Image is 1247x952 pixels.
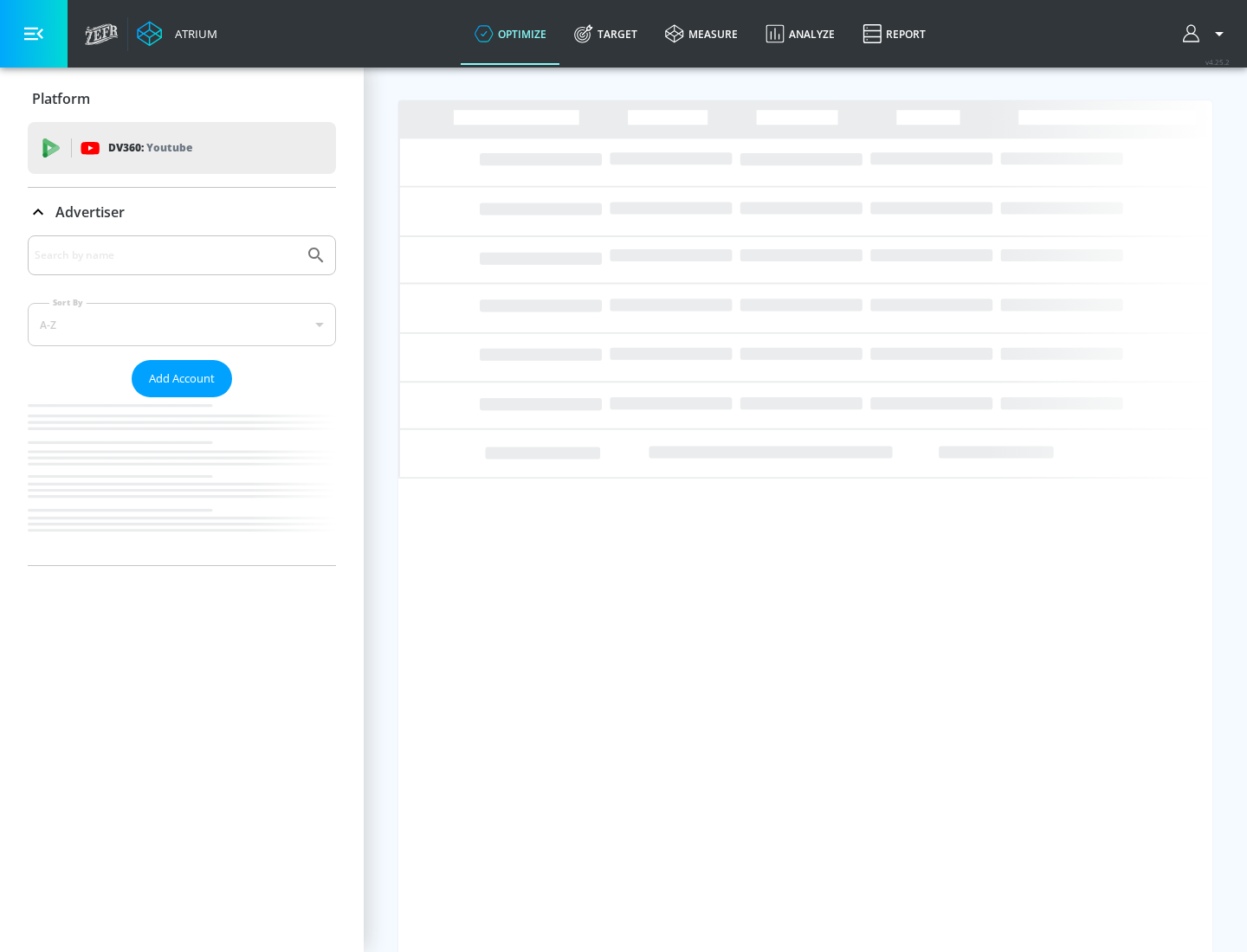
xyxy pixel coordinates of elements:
[28,397,336,565] nav: list of Advertiser
[137,21,217,47] a: Atrium
[146,138,192,157] p: Youtube
[35,244,297,267] input: Search by name
[1205,57,1230,67] span: v 4.25.2
[28,303,336,346] div: A-Z
[49,297,87,308] label: Sort By
[461,3,560,65] a: optimize
[849,3,940,65] a: Report
[28,188,336,236] div: Advertiser
[28,122,336,174] div: DV360: Youtube
[32,89,90,108] p: Platform
[28,235,336,565] div: Advertiser
[752,3,849,65] a: Analyze
[560,3,651,65] a: Target
[108,138,192,158] p: DV360:
[168,26,217,42] div: Atrium
[28,74,336,123] div: Platform
[651,3,752,65] a: measure
[55,203,125,222] p: Advertiser
[132,360,232,397] button: Add Account
[149,369,215,389] span: Add Account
